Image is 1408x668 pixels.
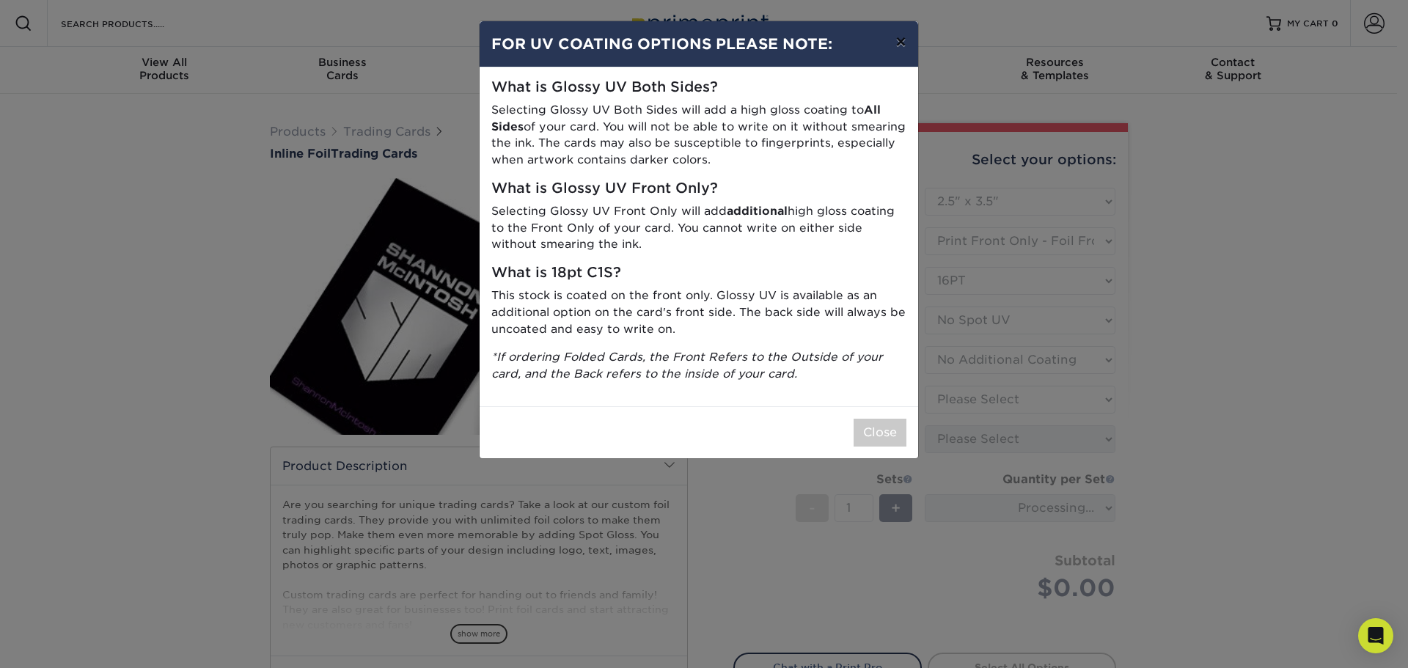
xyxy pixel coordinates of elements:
p: Selecting Glossy UV Both Sides will add a high gloss coating to of your card. You will not be abl... [491,102,906,169]
h4: FOR UV COATING OPTIONS PLEASE NOTE: [491,33,906,55]
strong: All Sides [491,103,881,133]
button: × [884,21,917,62]
i: *If ordering Folded Cards, the Front Refers to the Outside of your card, and the Back refers to t... [491,350,883,381]
p: This stock is coated on the front only. Glossy UV is available as an additional option on the car... [491,287,906,337]
p: Selecting Glossy UV Front Only will add high gloss coating to the Front Only of your card. You ca... [491,203,906,253]
h5: What is Glossy UV Front Only? [491,180,906,197]
strong: additional [727,204,788,218]
button: Close [854,419,906,447]
div: Open Intercom Messenger [1358,618,1393,653]
h5: What is 18pt C1S? [491,265,906,282]
h5: What is Glossy UV Both Sides? [491,79,906,96]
